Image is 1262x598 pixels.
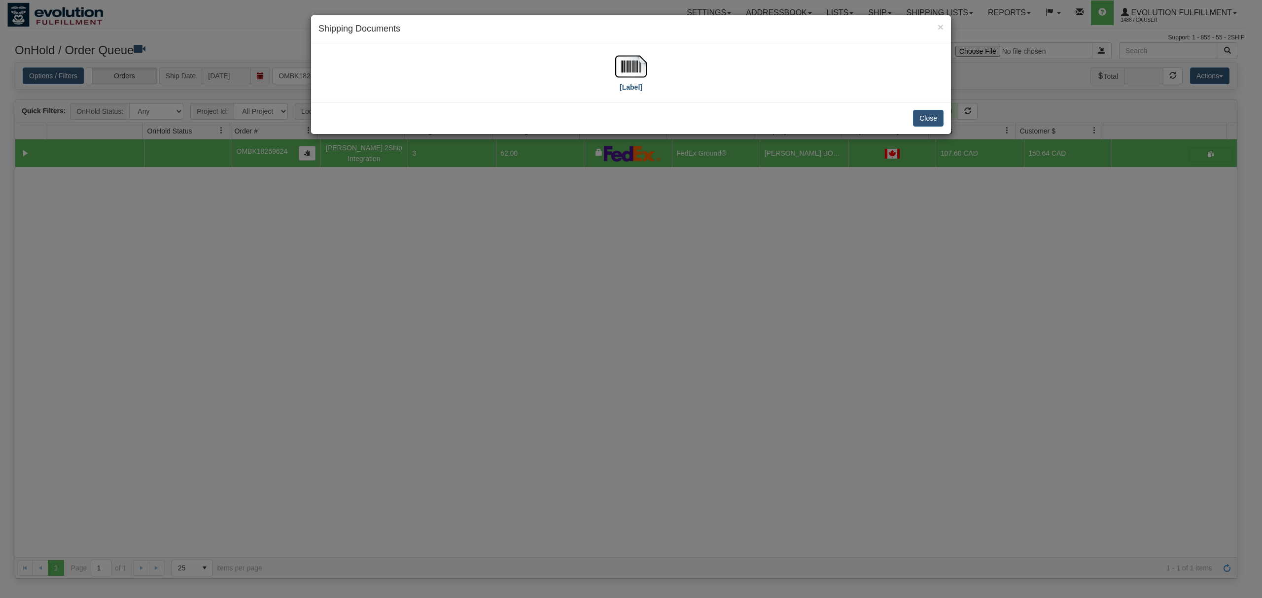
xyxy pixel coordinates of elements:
img: barcode.jpg [615,51,647,82]
button: Close [938,22,944,32]
h4: Shipping Documents [318,23,944,35]
span: × [938,21,944,33]
a: [Label] [615,62,647,91]
label: [Label] [620,82,642,92]
button: Close [913,110,944,127]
